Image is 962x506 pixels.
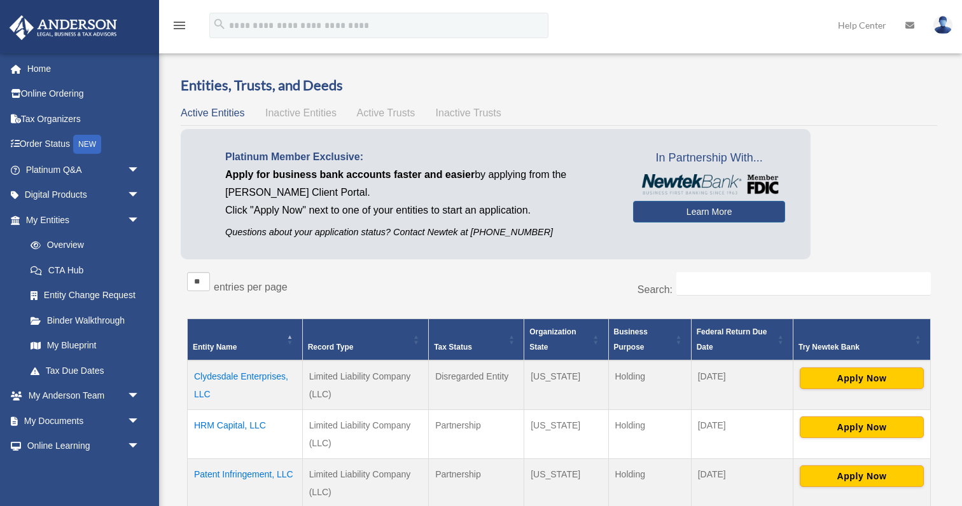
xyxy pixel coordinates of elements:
[357,107,415,118] span: Active Trusts
[9,106,159,132] a: Tax Organizers
[181,76,937,95] h3: Entities, Trusts, and Deeds
[434,343,472,352] span: Tax Status
[193,343,237,352] span: Entity Name
[793,319,930,361] th: Try Newtek Bank : Activate to sort
[127,157,153,183] span: arrow_drop_down
[691,360,793,410] td: [DATE]
[9,207,153,233] a: My Entitiesarrow_drop_down
[614,327,648,352] span: Business Purpose
[188,360,303,410] td: Clydesdale Enterprises, LLC
[188,319,303,361] th: Entity Name: Activate to invert sorting
[9,434,159,459] a: Online Learningarrow_drop_down
[225,224,614,240] p: Questions about your application status? Contact Newtek at [PHONE_NUMBER]
[308,343,354,352] span: Record Type
[9,132,159,158] a: Order StatusNEW
[302,319,428,361] th: Record Type: Activate to sort
[127,458,153,484] span: arrow_drop_down
[18,333,153,359] a: My Blueprint
[800,367,924,389] button: Apply Now
[265,107,337,118] span: Inactive Entities
[529,327,576,352] span: Organization State
[524,360,608,410] td: [US_STATE]
[608,319,691,361] th: Business Purpose: Activate to sort
[127,383,153,409] span: arrow_drop_down
[225,202,614,219] p: Click "Apply Now" next to one of your entities to start an application.
[933,16,952,34] img: User Pic
[18,283,153,308] a: Entity Change Request
[127,408,153,434] span: arrow_drop_down
[172,18,187,33] i: menu
[9,157,159,182] a: Platinum Q&Aarrow_drop_down
[172,22,187,33] a: menu
[429,410,524,459] td: Partnership
[436,107,501,118] span: Inactive Trusts
[691,410,793,459] td: [DATE]
[214,282,288,292] label: entries per page
[213,17,227,31] i: search
[181,107,244,118] span: Active Entities
[800,416,924,438] button: Apply Now
[9,383,159,409] a: My Anderson Teamarrow_drop_down
[18,308,153,333] a: Binder Walkthrough
[127,434,153,460] span: arrow_drop_down
[524,410,608,459] td: [US_STATE]
[18,257,153,283] a: CTA Hub
[9,81,159,107] a: Online Ordering
[127,207,153,233] span: arrow_drop_down
[633,148,785,168] span: In Partnership With...
[697,327,767,352] span: Federal Return Due Date
[188,410,303,459] td: HRM Capital, LLC
[18,233,146,258] a: Overview
[429,319,524,361] th: Tax Status: Activate to sort
[127,182,153,209] span: arrow_drop_down
[608,410,691,459] td: Holding
[225,166,614,202] p: by applying from the [PERSON_NAME] Client Portal.
[225,169,475,180] span: Apply for business bank accounts faster and easier
[638,284,673,295] label: Search:
[9,182,159,208] a: Digital Productsarrow_drop_down
[18,358,153,383] a: Tax Due Dates
[524,319,608,361] th: Organization State: Activate to sort
[6,15,121,40] img: Anderson Advisors Platinum Portal
[639,174,779,195] img: NewtekBankLogoSM.png
[225,148,614,166] p: Platinum Member Exclusive:
[9,408,159,434] a: My Documentsarrow_drop_down
[608,360,691,410] td: Holding
[691,319,793,361] th: Federal Return Due Date: Activate to sort
[800,465,924,487] button: Apply Now
[302,360,428,410] td: Limited Liability Company (LLC)
[9,458,159,484] a: Billingarrow_drop_down
[73,135,101,154] div: NEW
[633,201,785,222] a: Learn More
[9,56,159,81] a: Home
[429,360,524,410] td: Disregarded Entity
[798,339,911,355] div: Try Newtek Bank
[302,410,428,459] td: Limited Liability Company (LLC)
